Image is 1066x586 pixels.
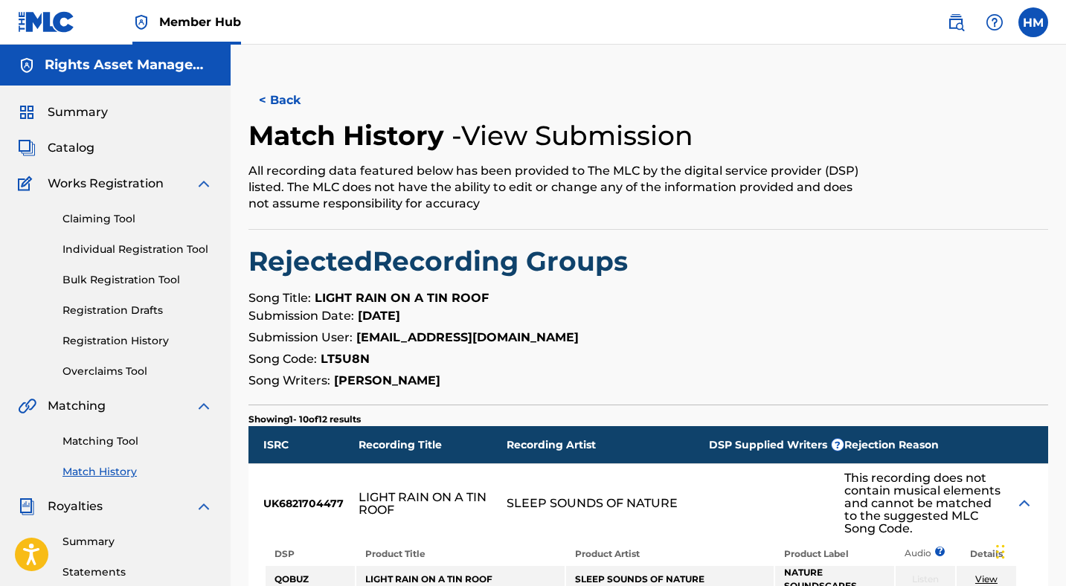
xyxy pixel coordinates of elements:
img: search [947,13,965,31]
img: expand [195,175,213,193]
p: Showing 1 - 10 of 12 results [248,413,361,426]
p: Audio [896,547,914,560]
span: Catalog [48,139,94,157]
span: Submission Date: [248,309,354,323]
img: expand [195,397,213,415]
div: This recording does not contain musical elements and cannot be matched to the suggested MLC Song ... [844,471,1001,535]
span: Royalties [48,498,103,515]
a: View [975,573,998,585]
h2: Match History [248,119,452,152]
a: CatalogCatalog [18,139,94,157]
img: Works Registration [18,175,37,193]
a: Summary [62,534,213,550]
a: Individual Registration Tool [62,242,213,257]
div: UK6821704477 [248,464,359,542]
div: DSP Supplied Writers [709,426,844,463]
th: DSP [266,544,355,564]
a: Public Search [941,7,971,37]
th: Product Label [775,544,894,564]
img: Summary [18,103,36,121]
div: Rejection Reason [844,426,1015,463]
a: Claiming Tool [62,211,213,227]
th: Product Artist [566,544,774,564]
div: All recording data featured below has been provided to The MLC by the digital service provider (D... [248,163,864,212]
div: Help [980,7,1009,37]
div: ISRC [248,426,359,463]
a: Overclaims Tool [62,364,213,379]
a: Match History [62,464,213,480]
strong: [DATE] [358,309,400,323]
iframe: Resource Center [1024,373,1066,492]
span: Member Hub [159,13,241,30]
span: Matching [48,397,106,415]
button: < Back [248,82,338,119]
img: MLC Logo [18,11,75,33]
h2: Rejected Recording Groups [248,245,1048,278]
span: Works Registration [48,175,164,193]
span: Submission User: [248,330,353,344]
a: SummarySummary [18,103,108,121]
a: Bulk Registration Tool [62,272,213,288]
div: Recording Title [359,426,507,463]
iframe: Chat Widget [992,515,1066,586]
span: Song Code: [248,352,317,366]
div: SLEEP SOUNDS OF NATURE [507,497,678,509]
span: Song Title: [248,291,311,305]
strong: LIGHT RAIN ON A TIN ROOF [315,291,489,305]
h4: - View Submission [452,119,693,152]
div: LIGHT RAIN ON A TIN ROOF [359,491,492,516]
strong: LT5U8N [321,352,370,366]
img: Matching [18,397,36,415]
span: ? [832,439,844,451]
div: Recording Artist [507,426,709,463]
h5: Rights Asset Management Holdings LLC [45,57,213,74]
p: Listen [896,573,955,586]
span: Summary [48,103,108,121]
img: Royalties [18,498,36,515]
img: Top Rightsholder [132,13,150,31]
th: Details [957,544,1016,564]
div: User Menu [1018,7,1048,37]
span: ? [940,547,940,556]
a: Matching Tool [62,434,213,449]
a: Registration History [62,333,213,349]
strong: [PERSON_NAME] [334,373,440,387]
img: Catalog [18,139,36,157]
a: Registration Drafts [62,303,213,318]
img: help [986,13,1004,31]
th: Product Title [356,544,565,564]
a: Statements [62,564,213,580]
span: Song Writers: [248,373,330,387]
img: Accounts [18,57,36,74]
img: Expand Icon [1015,495,1033,512]
strong: [EMAIL_ADDRESS][DOMAIN_NAME] [356,330,579,344]
div: Drag [996,529,1005,574]
img: expand [195,498,213,515]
